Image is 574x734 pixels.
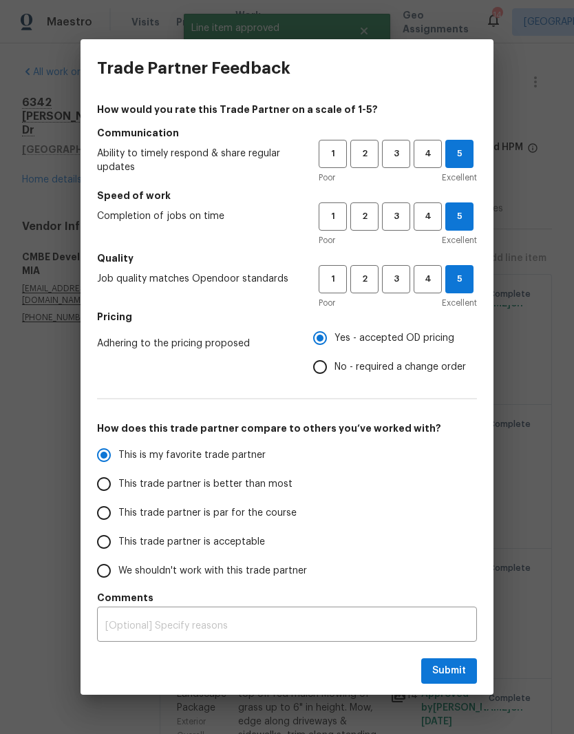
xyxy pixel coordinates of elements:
[446,271,473,287] span: 5
[320,209,346,224] span: 1
[383,209,409,224] span: 3
[414,202,442,231] button: 4
[350,140,379,168] button: 2
[97,272,297,286] span: Job quality matches Opendoor standards
[118,448,266,463] span: This is my favorite trade partner
[118,506,297,521] span: This trade partner is par for the course
[97,59,290,78] h3: Trade Partner Feedback
[97,421,477,435] h5: How does this trade partner compare to others you’ve worked with?
[414,140,442,168] button: 4
[382,265,410,293] button: 3
[352,146,377,162] span: 2
[421,658,477,684] button: Submit
[118,477,293,492] span: This trade partner is better than most
[383,146,409,162] span: 3
[118,564,307,578] span: We shouldn't work with this trade partner
[445,140,474,168] button: 5
[442,171,477,185] span: Excellent
[320,146,346,162] span: 1
[313,324,477,381] div: Pricing
[97,441,477,585] div: How does this trade partner compare to others you’ve worked with?
[445,202,474,231] button: 5
[446,146,473,162] span: 5
[319,202,347,231] button: 1
[415,146,440,162] span: 4
[334,331,454,346] span: Yes - accepted OD pricing
[445,265,474,293] button: 5
[319,171,335,185] span: Poor
[97,189,477,202] h5: Speed of work
[350,202,379,231] button: 2
[319,140,347,168] button: 1
[334,360,466,375] span: No - required a change order
[97,337,291,350] span: Adhering to the pricing proposed
[382,202,410,231] button: 3
[97,147,297,174] span: Ability to timely respond & share regular updates
[97,209,297,223] span: Completion of jobs on time
[319,233,335,247] span: Poor
[442,296,477,310] span: Excellent
[446,209,473,224] span: 5
[383,271,409,287] span: 3
[352,209,377,224] span: 2
[118,535,265,549] span: This trade partner is acceptable
[97,310,477,324] h5: Pricing
[432,662,466,680] span: Submit
[442,233,477,247] span: Excellent
[415,209,440,224] span: 4
[320,271,346,287] span: 1
[350,265,379,293] button: 2
[97,103,477,116] h4: How would you rate this Trade Partner on a scale of 1-5?
[97,126,477,140] h5: Communication
[319,265,347,293] button: 1
[382,140,410,168] button: 3
[415,271,440,287] span: 4
[97,251,477,265] h5: Quality
[319,296,335,310] span: Poor
[97,591,477,605] h5: Comments
[352,271,377,287] span: 2
[414,265,442,293] button: 4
